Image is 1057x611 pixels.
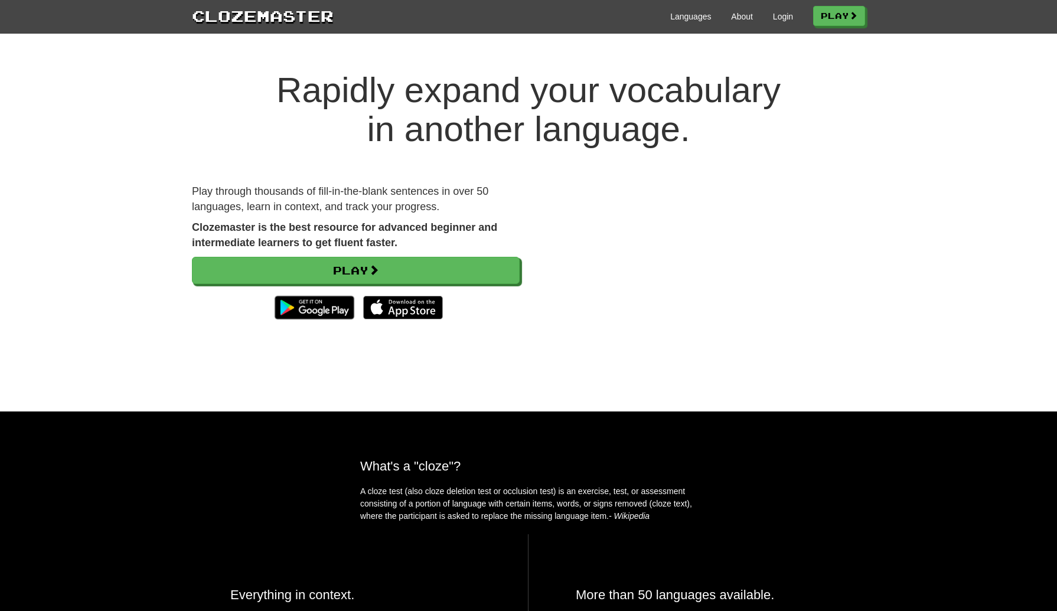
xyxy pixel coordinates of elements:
a: Play [813,6,865,26]
img: Get it on Google Play [269,290,360,325]
a: Play [192,257,520,284]
a: Languages [670,11,711,22]
a: Clozemaster [192,5,334,27]
em: - Wikipedia [609,511,650,521]
a: Login [773,11,793,22]
h2: Everything in context. [230,587,481,602]
img: Download_on_the_App_Store_Badge_US-UK_135x40-25178aeef6eb6b83b96f5f2d004eda3bffbb37122de64afbaef7... [363,296,443,319]
strong: Clozemaster is the best resource for advanced beginner and intermediate learners to get fluent fa... [192,221,497,249]
h2: More than 50 languages available. [576,587,827,602]
a: About [731,11,753,22]
p: Play through thousands of fill-in-the-blank sentences in over 50 languages, learn in context, and... [192,184,520,214]
p: A cloze test (also cloze deletion test or occlusion test) is an exercise, test, or assessment con... [360,485,697,522]
h2: What's a "cloze"? [360,459,697,473]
